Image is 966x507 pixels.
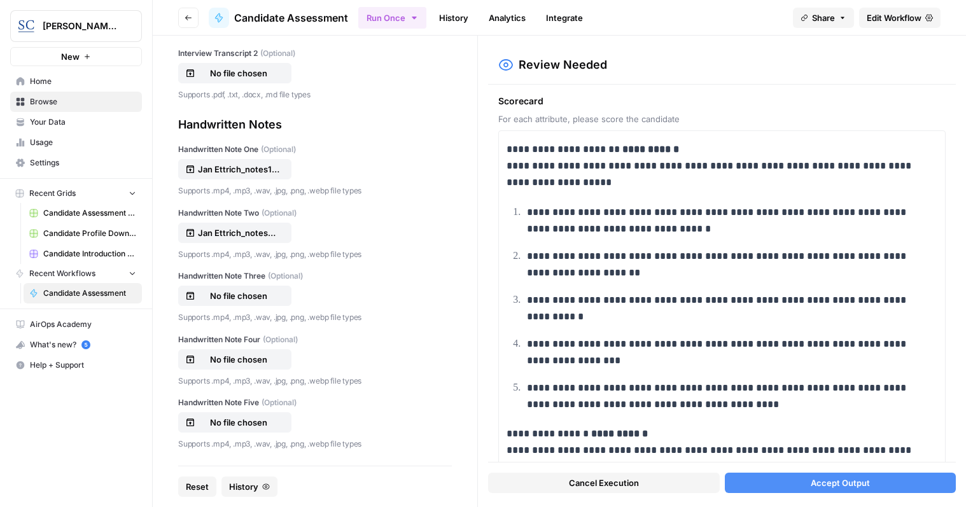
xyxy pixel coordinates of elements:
[178,349,291,370] button: No file chosen
[81,340,90,349] a: 5
[43,228,136,239] span: Candidate Profile Download Sheet
[498,95,946,108] span: Scorecard
[178,88,452,101] p: Supports .pdf, .txt, .docx, .md file types
[24,283,142,303] a: Candidate Assessment
[30,319,136,330] span: AirOps Academy
[178,223,291,243] button: Jan Ettrich_notes2.jpg
[10,71,142,92] a: Home
[29,188,76,199] span: Recent Grids
[178,159,291,179] button: Jan Ettrich_notes1.jpg
[30,96,136,108] span: Browse
[10,153,142,173] a: Settings
[10,112,142,132] a: Your Data
[262,397,297,408] span: (Optional)
[198,226,279,239] p: Jan Ettrich_notes2.jpg
[262,207,297,219] span: (Optional)
[793,8,854,28] button: Share
[15,15,38,38] img: Stanton Chase Nashville Logo
[24,244,142,264] a: Candidate Introduction Download Sheet
[859,8,941,28] a: Edit Workflow
[178,144,452,155] label: Handwritten Note One
[178,397,452,408] label: Handwritten Note Five
[24,223,142,244] a: Candidate Profile Download Sheet
[221,476,277,497] button: History
[178,311,452,324] p: Supports .mp4, .mp3, .wav, .jpg, .png, .webp file types
[178,248,452,261] p: Supports .mp4, .mp3, .wav, .jpg, .png, .webp file types
[186,480,209,493] span: Reset
[10,47,142,66] button: New
[198,353,279,366] p: No file chosen
[229,480,258,493] span: History
[30,76,136,87] span: Home
[10,314,142,335] a: AirOps Academy
[358,7,426,29] button: Run Once
[10,184,142,203] button: Recent Grids
[178,63,291,83] button: No file chosen
[30,359,136,371] span: Help + Support
[43,20,120,32] span: [PERSON_NAME] [GEOGRAPHIC_DATA]
[43,288,136,299] span: Candidate Assessment
[268,270,303,282] span: (Optional)
[43,207,136,219] span: Candidate Assessment Download Sheet
[431,8,476,28] a: History
[10,335,142,355] button: What's new? 5
[178,476,216,497] button: Reset
[481,8,533,28] a: Analytics
[263,334,298,345] span: (Optional)
[178,116,452,134] div: Handwritten Notes
[261,144,296,155] span: (Optional)
[178,334,452,345] label: Handwritten Note Four
[178,48,452,59] label: Interview Transcript 2
[811,476,870,489] span: Accept Output
[84,342,87,348] text: 5
[178,286,291,306] button: No file chosen
[198,289,279,302] p: No file chosen
[178,412,291,433] button: No file chosen
[61,50,80,63] span: New
[498,113,946,125] span: For each attribute, please score the candidate
[10,132,142,153] a: Usage
[10,10,142,42] button: Workspace: Stanton Chase Nashville
[178,438,452,450] p: Supports .mp4, .mp3, .wav, .jpg, .png, .webp file types
[43,248,136,260] span: Candidate Introduction Download Sheet
[812,11,835,24] span: Share
[178,184,452,197] p: Supports .mp4, .mp3, .wav, .jpg, .png, .webp file types
[10,264,142,283] button: Recent Workflows
[867,11,921,24] span: Edit Workflow
[30,137,136,148] span: Usage
[198,416,279,429] p: No file chosen
[260,48,295,59] span: (Optional)
[488,473,719,493] button: Cancel Execution
[234,10,348,25] span: Candidate Assessment
[209,8,348,28] a: Candidate Assessment
[198,163,279,176] p: Jan Ettrich_notes1.jpg
[10,355,142,375] button: Help + Support
[198,67,279,80] p: No file chosen
[24,203,142,223] a: Candidate Assessment Download Sheet
[11,335,141,354] div: What's new?
[569,476,639,489] span: Cancel Execution
[30,157,136,169] span: Settings
[178,207,452,219] label: Handwritten Note Two
[29,268,95,279] span: Recent Workflows
[519,56,607,74] h2: Review Needed
[725,473,956,493] button: Accept Output
[178,375,452,387] p: Supports .mp4, .mp3, .wav, .jpg, .png, .webp file types
[178,270,452,282] label: Handwritten Note Three
[538,8,591,28] a: Integrate
[30,116,136,128] span: Your Data
[10,92,142,112] a: Browse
